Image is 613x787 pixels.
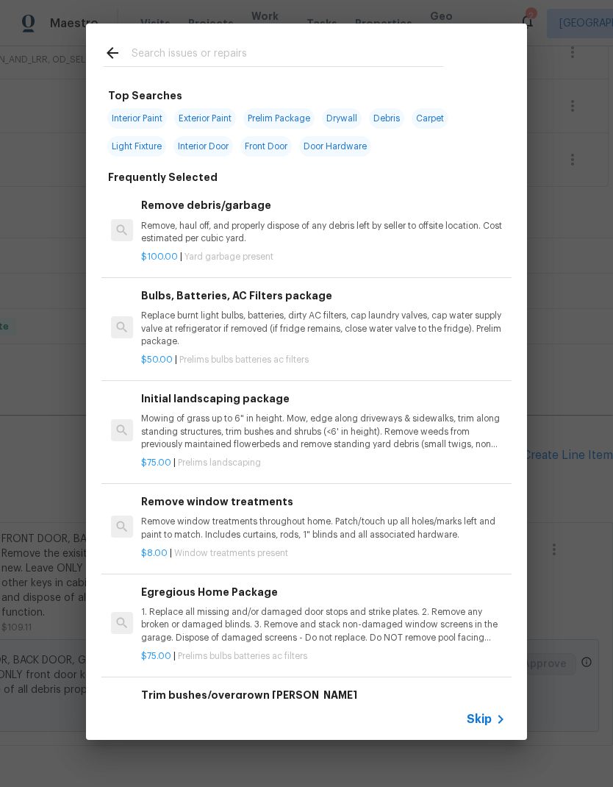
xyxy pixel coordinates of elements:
span: $100.00 [141,252,178,261]
h6: Egregious Home Package [141,584,506,600]
p: Remove, haul off, and properly dispose of any debris left by seller to offsite location. Cost est... [141,220,506,245]
h6: Trim bushes/overgrown [PERSON_NAME] [141,687,506,703]
span: Prelims bulbs batteries ac filters [178,652,307,660]
span: Carpet [412,108,448,129]
span: Front Door [240,136,292,157]
p: | [141,457,506,469]
span: Light Fixture [107,136,166,157]
span: Prelims landscaping [178,458,261,467]
span: $50.00 [141,355,173,364]
p: Replace burnt light bulbs, batteries, dirty AC filters, cap laundry valves, cap water supply valv... [141,310,506,347]
span: Door Hardware [299,136,371,157]
p: | [141,650,506,663]
span: Prelim Package [243,108,315,129]
span: $8.00 [141,549,168,558]
span: Yard garbage present [184,252,273,261]
input: Search issues or repairs [132,44,443,66]
span: Exterior Paint [174,108,236,129]
span: Drywall [322,108,362,129]
h6: Top Searches [108,88,182,104]
p: | [141,251,506,263]
span: $75.00 [141,458,171,467]
p: | [141,354,506,366]
span: Debris [369,108,404,129]
span: Interior Paint [107,108,167,129]
span: $75.00 [141,652,171,660]
span: Prelims bulbs batteries ac filters [179,355,309,364]
h6: Remove window treatments [141,494,506,510]
p: Remove window treatments throughout home. Patch/touch up all holes/marks left and paint to match.... [141,516,506,541]
span: Skip [467,712,492,727]
span: Window treatments present [174,549,288,558]
p: 1. Replace all missing and/or damaged door stops and strike plates. 2. Remove any broken or damag... [141,606,506,644]
p: | [141,547,506,560]
h6: Initial landscaping package [141,391,506,407]
span: Interior Door [173,136,233,157]
h6: Frequently Selected [108,169,218,185]
h6: Remove debris/garbage [141,197,506,213]
p: Mowing of grass up to 6" in height. Mow, edge along driveways & sidewalks, trim along standing st... [141,413,506,450]
h6: Bulbs, Batteries, AC Filters package [141,288,506,304]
